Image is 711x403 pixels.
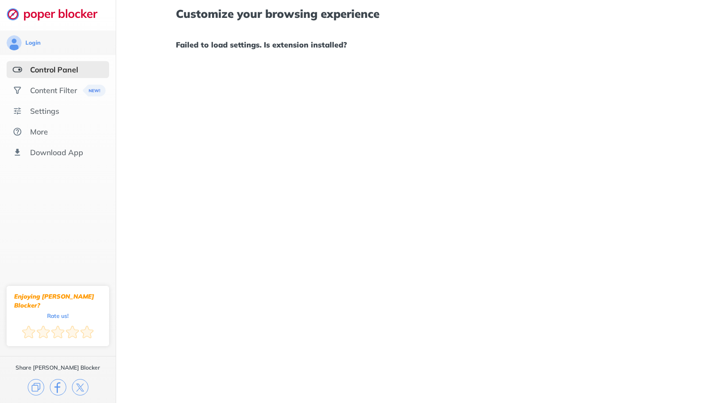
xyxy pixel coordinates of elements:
img: avatar.svg [7,35,22,50]
div: Share [PERSON_NAME] Blocker [16,364,100,371]
img: x.svg [72,379,88,395]
img: settings.svg [13,106,22,116]
img: menuBanner.svg [83,85,106,96]
div: Control Panel [30,65,78,74]
div: More [30,127,48,136]
div: Settings [30,106,59,116]
img: facebook.svg [50,379,66,395]
div: Rate us! [47,314,69,318]
h1: Customize your browsing experience [176,8,652,20]
img: features-selected.svg [13,65,22,74]
img: copy.svg [28,379,44,395]
div: Content Filter [30,86,77,95]
div: Login [25,39,40,47]
h1: Failed to load settings. Is extension installed? [176,39,652,51]
div: Enjoying [PERSON_NAME] Blocker? [14,292,102,310]
div: Download App [30,148,83,157]
img: about.svg [13,127,22,136]
img: logo-webpage.svg [7,8,108,21]
img: social.svg [13,86,22,95]
img: download-app.svg [13,148,22,157]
